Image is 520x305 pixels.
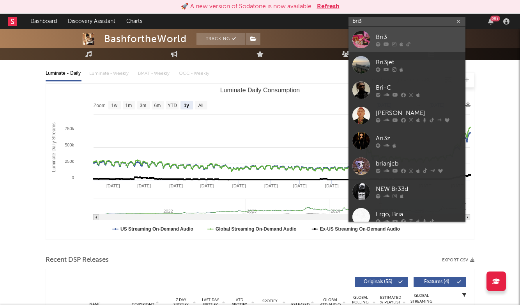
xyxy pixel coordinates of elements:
[348,78,465,103] a: Bri-C
[376,134,462,143] div: Ari3z
[25,14,62,29] a: Dashboard
[414,277,466,287] button: Features(4)
[348,52,465,78] a: Bri3jet
[376,159,462,168] div: brianjcb
[232,183,246,188] text: [DATE]
[376,210,462,219] div: Ergo, Bria
[325,183,339,188] text: [DATE]
[198,103,203,108] text: All
[72,175,74,180] text: 0
[419,280,455,284] span: Features ( 4 )
[376,83,462,92] div: Bri-C
[376,32,462,42] div: Bri3
[168,103,177,108] text: YTD
[348,17,465,26] input: Search for artists
[62,14,121,29] a: Discovery Assistant
[348,179,465,204] a: NEW Br33d
[196,33,245,45] button: Tracking
[111,103,118,108] text: 1w
[490,16,500,21] div: 99 +
[51,122,57,172] text: Luminate Daily Streams
[200,183,214,188] text: [DATE]
[104,33,187,45] div: BashfortheWorld
[121,14,148,29] a: Charts
[65,126,74,131] text: 750k
[348,128,465,153] a: Ari3z
[46,67,81,80] div: Luminate - Daily
[348,103,465,128] a: [PERSON_NAME]
[264,183,278,188] text: [DATE]
[317,2,340,11] button: Refresh
[65,143,74,147] text: 500k
[376,184,462,194] div: NEW Br33d
[65,159,74,164] text: 250k
[376,58,462,67] div: Bri3jet
[348,153,465,179] a: brianjcb
[169,183,183,188] text: [DATE]
[488,18,493,25] button: 99+
[106,183,120,188] text: [DATE]
[120,226,193,232] text: US Streaming On-Demand Audio
[320,226,400,232] text: Ex-US Streaming On-Demand Audio
[126,103,132,108] text: 1m
[442,258,474,263] button: Export CSV
[184,103,189,108] text: 1y
[348,27,465,52] a: Bri3
[140,103,147,108] text: 3m
[216,226,297,232] text: Global Streaming On-Demand Audio
[220,87,300,93] text: Luminate Daily Consumption
[293,183,307,188] text: [DATE]
[46,84,474,240] svg: Luminate Daily Consumption
[360,280,396,284] span: Originals ( 55 )
[355,277,408,287] button: Originals(55)
[46,256,109,265] span: Recent DSP Releases
[181,2,313,11] div: 🚀 A new version of Sodatone is now available.
[137,183,151,188] text: [DATE]
[94,103,106,108] text: Zoom
[154,103,161,108] text: 6m
[376,108,462,118] div: [PERSON_NAME]
[348,204,465,229] a: Ergo, Bria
